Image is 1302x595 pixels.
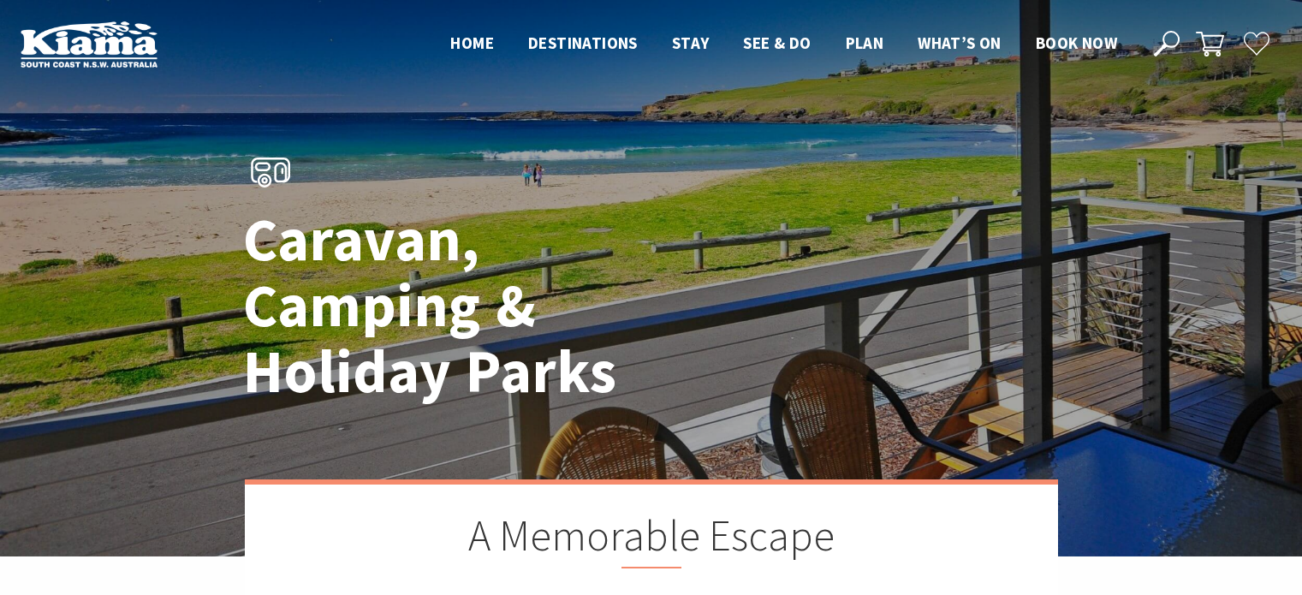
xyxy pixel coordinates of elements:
[243,207,727,405] h1: Caravan, Camping & Holiday Parks
[528,33,638,53] span: Destinations
[846,33,884,53] span: Plan
[450,33,494,53] span: Home
[21,21,158,68] img: Kiama Logo
[330,510,972,568] h2: A Memorable Escape
[433,30,1134,58] nav: Main Menu
[1036,33,1117,53] span: Book now
[743,33,811,53] span: See & Do
[918,33,1002,53] span: What’s On
[672,33,710,53] span: Stay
